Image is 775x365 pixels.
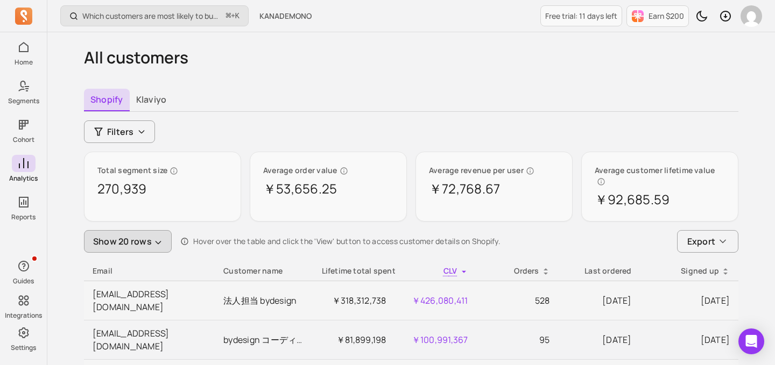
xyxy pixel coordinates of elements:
[443,266,457,276] span: CLV
[235,12,239,20] kbd: K
[223,333,304,346] p: bydesign コーディネート案件
[567,333,632,346] p: [DATE]
[60,5,249,26] button: Which customers are most likely to buy again soon?⌘+K
[540,5,622,26] a: Free trial: 11 days left
[130,89,173,110] button: Klaviyo
[567,266,632,276] div: Last ordered
[649,11,684,22] p: Earn $200
[84,230,172,253] button: Show 20 rows
[259,11,312,22] span: KANADEMONO
[485,266,550,276] div: Orders
[477,320,559,360] td: 95
[545,11,617,22] p: Free trial: 11 days left
[313,281,395,320] td: ￥318,312,738
[11,213,36,221] p: Reports
[691,5,713,27] button: Toggle dark mode
[84,281,215,320] td: [EMAIL_ADDRESS][DOMAIN_NAME]
[82,11,222,22] p: Which customers are most likely to buy again soon?
[429,165,559,176] p: Average revenue per user
[15,58,33,67] p: Home
[107,125,134,138] span: Filters
[738,328,764,354] div: Open Intercom Messenger
[477,281,559,320] td: 528
[8,97,39,105] p: Segments
[13,277,34,285] p: Guides
[649,266,730,276] div: Signed up
[84,120,155,143] button: Filters
[395,281,477,320] td: ￥426,080,411
[595,191,725,208] p: ￥92,685.59
[649,333,730,346] p: [DATE]
[429,180,559,197] p: ￥72,768.67
[567,294,632,307] p: [DATE]
[226,10,231,23] kbd: ⌘
[97,165,228,176] p: Total segment size
[84,89,130,111] button: Shopify
[253,6,318,26] button: KANADEMONO
[687,235,715,248] span: Export
[395,320,477,360] td: ￥100,991,367
[12,255,36,288] button: Guides
[13,135,34,144] p: Cohort
[84,320,215,360] td: [EMAIL_ADDRESS][DOMAIN_NAME]
[223,294,304,307] p: 法人担当 bydesign
[84,48,738,67] h1: All customers
[11,343,36,352] p: Settings
[595,165,725,187] p: Average customer lifetime value
[93,266,206,276] div: Email
[649,294,730,307] p: [DATE]
[193,236,501,247] p: Hover over the table and click the 'View' button to access customer details on Shopify.
[9,174,38,183] p: Analytics
[741,5,762,27] img: avatar
[5,311,42,320] p: Integrations
[313,320,395,360] td: ￥81,899,198
[263,180,393,197] p: ￥53,656.25
[263,165,393,176] p: Average order value
[226,10,239,22] span: +
[223,266,304,276] p: Customer name
[677,230,738,253] button: Export
[626,5,689,27] button: Earn $200
[97,180,228,197] p: 270,939
[322,266,386,276] div: Lifetime total spent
